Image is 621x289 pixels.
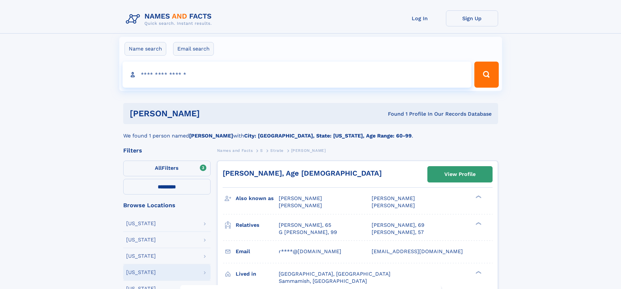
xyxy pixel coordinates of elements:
[126,253,156,259] div: [US_STATE]
[126,237,156,242] div: [US_STATE]
[236,220,279,231] h3: Relatives
[123,10,217,28] img: Logo Names and Facts
[474,221,482,225] div: ❯
[244,133,412,139] b: City: [GEOGRAPHIC_DATA], State: [US_STATE], Age Range: 60-99
[279,229,337,236] a: G [PERSON_NAME], 99
[123,124,498,140] div: We found 1 person named with .
[125,42,166,56] label: Name search
[173,42,214,56] label: Email search
[236,193,279,204] h3: Also known as
[260,148,263,153] span: S
[217,146,253,154] a: Names and Facts
[279,222,331,229] a: [PERSON_NAME], 65
[372,229,424,236] a: [PERSON_NAME], 57
[236,246,279,257] h3: Email
[189,133,233,139] b: [PERSON_NAME]
[474,270,482,274] div: ❯
[372,248,463,254] span: [EMAIL_ADDRESS][DOMAIN_NAME]
[260,146,263,154] a: S
[294,110,492,118] div: Found 1 Profile In Our Records Database
[270,146,284,154] a: Strate
[236,268,279,280] h3: Lived in
[372,202,415,209] span: [PERSON_NAME]
[123,161,211,176] label: Filters
[126,270,156,275] div: [US_STATE]
[223,169,382,177] a: [PERSON_NAME], Age [DEMOGRAPHIC_DATA]
[123,148,211,153] div: Filters
[372,195,415,201] span: [PERSON_NAME]
[279,278,367,284] span: Sammamish, [GEOGRAPHIC_DATA]
[126,221,156,226] div: [US_STATE]
[279,195,322,201] span: [PERSON_NAME]
[155,165,162,171] span: All
[444,167,476,182] div: View Profile
[123,202,211,208] div: Browse Locations
[428,166,492,182] a: View Profile
[279,202,322,209] span: [PERSON_NAME]
[474,195,482,199] div: ❯
[279,271,391,277] span: [GEOGRAPHIC_DATA], [GEOGRAPHIC_DATA]
[123,62,472,88] input: search input
[372,222,424,229] a: [PERSON_NAME], 69
[291,148,326,153] span: [PERSON_NAME]
[270,148,284,153] span: Strate
[474,62,498,88] button: Search Button
[394,10,446,26] a: Log In
[130,109,294,118] h1: [PERSON_NAME]
[446,10,498,26] a: Sign Up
